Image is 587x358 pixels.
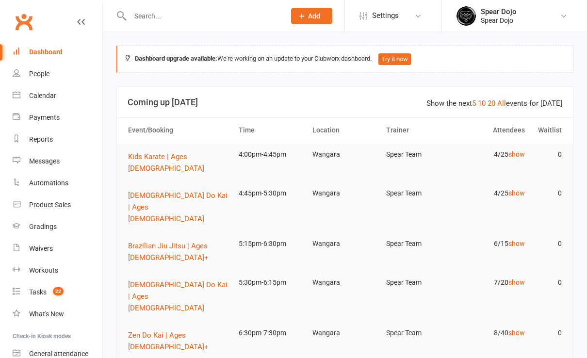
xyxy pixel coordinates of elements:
[508,278,525,286] a: show
[128,152,204,173] span: Kids Karate | Ages [DEMOGRAPHIC_DATA]
[128,242,209,262] span: Brazilian Jiu Jitsu | Ages [DEMOGRAPHIC_DATA]+
[456,143,529,166] td: 4/25
[456,322,529,344] td: 8/40
[128,279,230,314] button: [DEMOGRAPHIC_DATA] Do Kai | Ages [DEMOGRAPHIC_DATA]
[128,151,230,174] button: Kids Karate | Ages [DEMOGRAPHIC_DATA]
[234,232,308,255] td: 5:15pm-6:30pm
[308,118,382,143] th: Location
[234,322,308,344] td: 6:30pm-7:30pm
[291,8,332,24] button: Add
[29,310,64,318] div: What's New
[29,244,53,252] div: Waivers
[308,232,382,255] td: Wangara
[128,190,230,225] button: [DEMOGRAPHIC_DATA] Do Kai | Ages [DEMOGRAPHIC_DATA]
[234,271,308,294] td: 5:30pm-6:15pm
[13,85,102,107] a: Calendar
[13,281,102,303] a: Tasks 22
[234,182,308,205] td: 4:45pm-5:30pm
[488,99,495,108] a: 20
[508,189,525,197] a: show
[456,118,529,143] th: Attendees
[234,143,308,166] td: 4:00pm-4:45pm
[127,9,278,23] input: Search...
[378,53,411,65] button: Try it now
[308,182,382,205] td: Wangara
[13,216,102,238] a: Gradings
[529,232,566,255] td: 0
[13,303,102,325] a: What's New
[382,232,456,255] td: Spear Team
[29,201,71,209] div: Product Sales
[508,329,525,337] a: show
[529,182,566,205] td: 0
[308,143,382,166] td: Wangara
[13,41,102,63] a: Dashboard
[128,331,209,351] span: Zen Do Kai | Ages [DEMOGRAPHIC_DATA]+
[234,118,308,143] th: Time
[472,99,476,108] a: 5
[29,223,57,230] div: Gradings
[481,7,517,16] div: Spear Dojo
[382,322,456,344] td: Spear Team
[135,55,217,62] strong: Dashboard upgrade available:
[372,5,399,27] span: Settings
[29,266,58,274] div: Workouts
[29,70,49,78] div: People
[529,143,566,166] td: 0
[308,12,320,20] span: Add
[382,182,456,205] td: Spear Team
[308,322,382,344] td: Wangara
[29,350,88,358] div: General attendance
[497,99,506,108] a: All
[29,179,68,187] div: Automations
[508,240,525,247] a: show
[529,118,566,143] th: Waitlist
[29,114,60,121] div: Payments
[456,271,529,294] td: 7/20
[128,280,228,312] span: [DEMOGRAPHIC_DATA] Do Kai | Ages [DEMOGRAPHIC_DATA]
[13,238,102,260] a: Waivers
[456,232,529,255] td: 6/15
[29,48,63,56] div: Dashboard
[508,150,525,158] a: show
[382,143,456,166] td: Spear Team
[382,271,456,294] td: Spear Team
[456,182,529,205] td: 4/25
[426,98,562,109] div: Show the next events for [DATE]
[13,260,102,281] a: Workouts
[29,92,56,99] div: Calendar
[13,63,102,85] a: People
[382,118,456,143] th: Trainer
[116,46,573,73] div: We're working on an update to your Clubworx dashboard.
[128,191,228,223] span: [DEMOGRAPHIC_DATA] Do Kai | Ages [DEMOGRAPHIC_DATA]
[53,287,64,295] span: 22
[29,157,60,165] div: Messages
[13,129,102,150] a: Reports
[529,271,566,294] td: 0
[128,329,230,353] button: Zen Do Kai | Ages [DEMOGRAPHIC_DATA]+
[13,107,102,129] a: Payments
[13,150,102,172] a: Messages
[457,6,476,26] img: thumb_image1623745760.png
[13,194,102,216] a: Product Sales
[12,10,36,34] a: Clubworx
[128,240,230,263] button: Brazilian Jiu Jitsu | Ages [DEMOGRAPHIC_DATA]+
[124,118,234,143] th: Event/Booking
[29,288,47,296] div: Tasks
[128,98,562,107] h3: Coming up [DATE]
[478,99,486,108] a: 10
[13,172,102,194] a: Automations
[308,271,382,294] td: Wangara
[481,16,517,25] div: Spear Dojo
[29,135,53,143] div: Reports
[529,322,566,344] td: 0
